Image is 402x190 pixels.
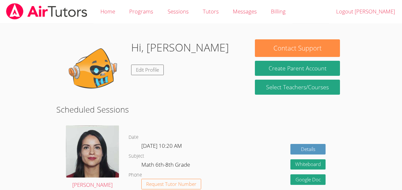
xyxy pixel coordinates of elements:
[146,182,196,186] span: Request Tutor Number
[141,142,182,149] span: [DATE] 10:20 AM
[255,80,340,95] a: Select Teachers/Courses
[62,39,126,103] img: default.png
[129,133,138,141] dt: Date
[66,125,119,178] img: picture.jpeg
[131,65,164,75] a: Edit Profile
[255,39,340,57] button: Contact Support
[255,61,340,76] button: Create Parent Account
[5,3,88,20] img: airtutors_banner-c4298cdbf04f3fff15de1276eac7730deb9818008684d7c2e4769d2f7ddbe033.png
[141,179,201,189] button: Request Tutor Number
[131,39,229,56] h1: Hi, [PERSON_NAME]
[56,103,346,115] h2: Scheduled Sessions
[290,174,326,185] a: Google Doc
[129,152,144,160] dt: Subject
[129,171,142,179] dt: Phone
[141,160,191,171] dd: Math 6th-8th Grade
[290,159,326,170] button: Whiteboard
[233,8,257,15] span: Messages
[290,144,326,154] a: Details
